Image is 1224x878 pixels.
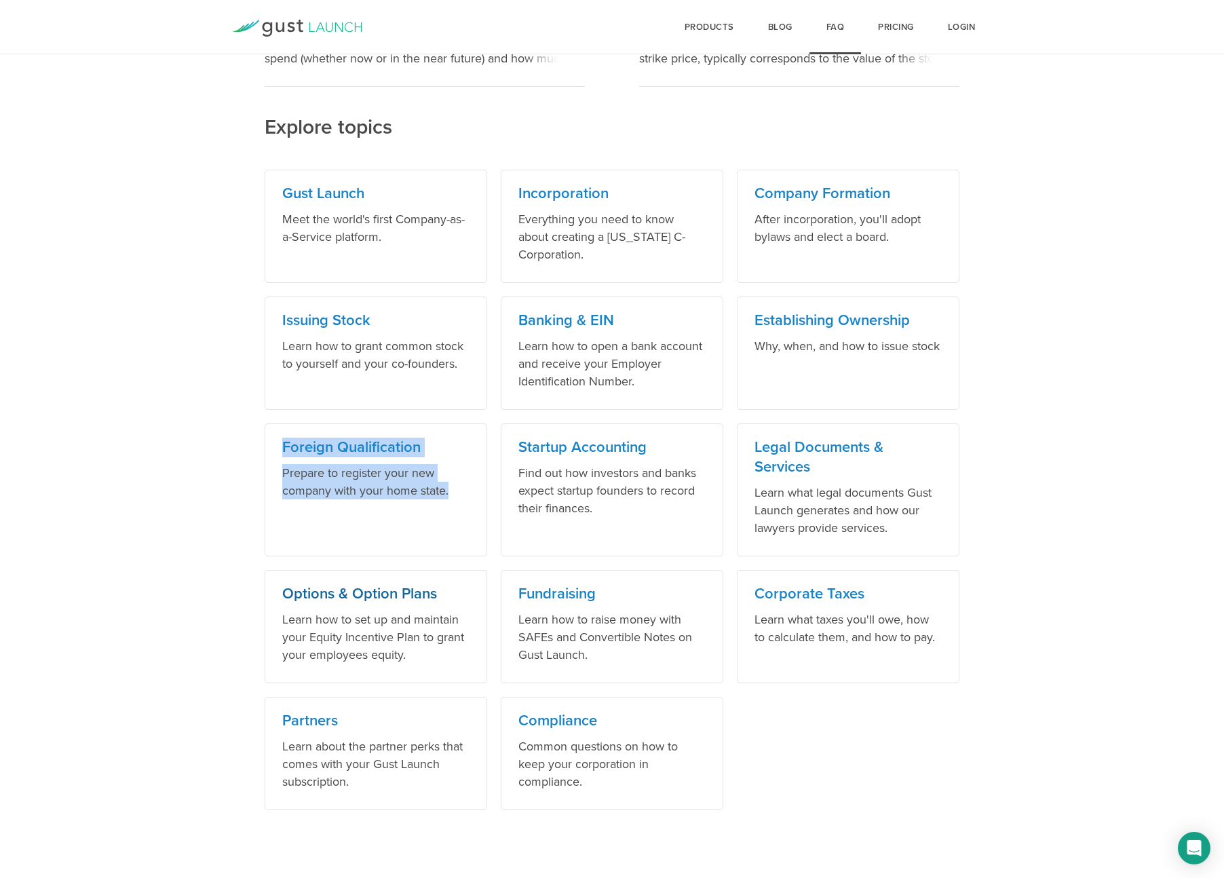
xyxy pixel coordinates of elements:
[737,570,959,683] a: Corporate Taxes Learn what taxes you'll owe, how to calculate them, and how to pay.
[754,584,942,604] h3: Corporate Taxes
[518,210,706,263] p: Everything you need to know about creating a [US_STATE] C-Corporation.
[754,438,942,477] h3: Legal Documents & Services
[737,423,959,556] a: Legal Documents & Services Learn what legal documents Gust Launch generates and how our lawyers p...
[282,584,470,604] h3: Options & Option Plans
[518,311,706,330] h3: Banking & EIN
[518,184,706,204] h3: Incorporation
[518,738,706,790] p: Common questions on how to keep your corporation in compliance.
[501,297,723,410] a: Banking & EIN Learn how to open a bank account and receive your Employer Identification Number.
[518,711,706,731] h3: Compliance
[754,484,942,537] p: Learn what legal documents Gust Launch generates and how our lawyers provide services.
[501,697,723,810] a: Compliance Common questions on how to keep your corporation in compliance.
[265,570,487,683] a: Options & Option Plans Learn how to set up and maintain your Equity Incentive Plan to grant your ...
[1178,832,1210,864] div: Open Intercom Messenger
[282,611,470,664] p: Learn how to set up and maintain your Equity Incentive Plan to grant your employees equity.
[282,438,470,457] h3: Foreign Qualification
[754,184,942,204] h3: Company Formation
[282,711,470,731] h3: Partners
[265,170,487,283] a: Gust Launch Meet the world's first Company-as-a-Service platform.
[282,311,470,330] h3: Issuing Stock
[754,337,942,355] p: Why, when, and how to issue stock
[282,337,470,373] p: Learn how to grant common stock to yourself and your co-founders.
[518,438,706,457] h3: Startup Accounting
[265,423,487,556] a: Foreign Qualification Prepare to register your new company with your home state.
[518,611,706,664] p: Learn how to raise money with SAFEs and Convertible Notes on Gust Launch.
[501,170,723,283] a: Incorporation Everything you need to know about creating a [US_STATE] C-Corporation.
[754,611,942,646] p: Learn what taxes you'll owe, how to calculate them, and how to pay.
[265,22,959,141] h2: Explore topics
[518,337,706,390] p: Learn how to open a bank account and receive your Employer Identification Number.
[737,170,959,283] a: Company Formation After incorporation, you'll adopt bylaws and elect a board.
[265,697,487,810] a: Partners Learn about the partner perks that comes with your Gust Launch subscription.
[501,423,723,556] a: Startup Accounting Find out how investors and banks expect startup founders to record their finan...
[754,210,942,246] p: After incorporation, you'll adopt bylaws and elect a board.
[518,584,706,604] h3: Fundraising
[754,311,942,330] h3: Establishing Ownership
[737,297,959,410] a: Establishing Ownership Why, when, and how to issue stock
[282,210,470,246] p: Meet the world's first Company-as-a-Service platform.
[501,570,723,683] a: Fundraising Learn how to raise money with SAFEs and Convertible Notes on Gust Launch.
[282,184,470,204] h3: Gust Launch
[282,738,470,790] p: Learn about the partner perks that comes with your Gust Launch subscription.
[282,464,470,499] p: Prepare to register your new company with your home state.
[518,464,706,517] p: Find out how investors and banks expect startup founders to record their finances.
[265,297,487,410] a: Issuing Stock Learn how to grant common stock to yourself and your co-founders.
